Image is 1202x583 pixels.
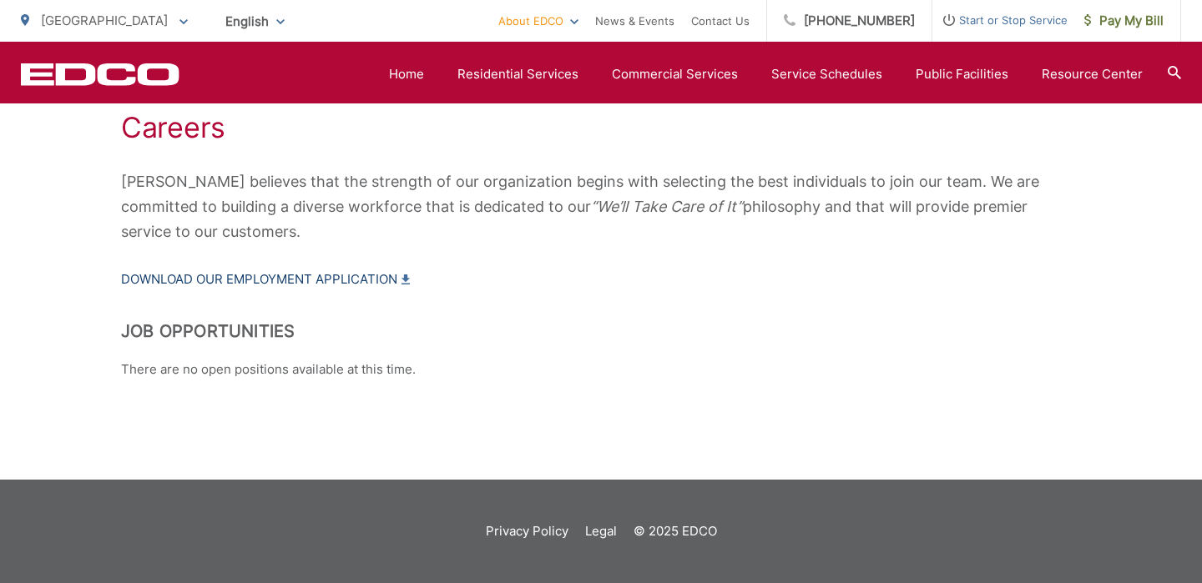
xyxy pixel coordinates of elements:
[585,521,617,541] a: Legal
[1084,11,1164,31] span: Pay My Bill
[121,359,1081,379] p: There are no open positions available at this time.
[121,169,1081,244] p: [PERSON_NAME] believes that the strength of our organization begins with selecting the best indiv...
[121,111,1081,144] h1: Careers
[916,64,1008,84] a: Public Facilities
[457,64,578,84] a: Residential Services
[389,64,424,84] a: Home
[771,64,882,84] a: Service Schedules
[691,11,750,31] a: Contact Us
[595,11,674,31] a: News & Events
[486,521,568,541] a: Privacy Policy
[1042,64,1143,84] a: Resource Center
[21,63,179,86] a: EDCD logo. Return to the homepage.
[121,321,1081,341] h2: Job Opportunities
[591,198,743,215] em: “We’ll Take Care of It”
[612,64,738,84] a: Commercial Services
[213,7,297,36] span: English
[634,521,717,541] p: © 2025 EDCO
[41,13,168,28] span: [GEOGRAPHIC_DATA]
[498,11,578,31] a: About EDCO
[121,269,410,289] a: Download our Employment Application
